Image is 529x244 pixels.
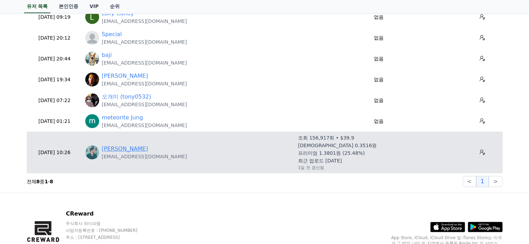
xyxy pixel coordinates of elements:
[30,55,80,62] p: [DATE] 20:44
[30,118,80,125] p: [DATE] 01:21
[298,34,460,42] p: 없음
[102,30,122,39] a: Special
[2,195,46,212] a: Home
[102,18,187,25] p: [EMAIL_ADDRESS][DOMAIN_NAME]
[102,72,148,80] a: [PERSON_NAME]
[489,176,502,187] button: >
[102,153,187,160] p: [EMAIL_ADDRESS][DOMAIN_NAME]
[102,101,187,108] p: [EMAIL_ADDRESS][DOMAIN_NAME]
[102,93,151,101] a: 오개미 (tony0532)
[102,59,187,66] p: [EMAIL_ADDRESS][DOMAIN_NAME]
[463,176,476,187] button: <
[66,228,188,233] p: 사업자등록번호 : [PHONE_NUMBER]
[30,14,80,21] p: [DATE] 09:19
[298,134,354,141] p: 조회 156,917회 • $39.9
[102,39,187,45] p: [EMAIL_ADDRESS][DOMAIN_NAME]
[27,178,53,185] p: 전체 중 -
[37,179,40,184] strong: 8
[298,150,365,157] p: 프리미엄 1.3801원 (25.48%)
[476,176,489,187] button: 1
[45,179,48,184] strong: 1
[102,113,143,122] a: meteorite Jung
[85,73,99,86] img: https://lh3.googleusercontent.com/a/ACg8ocJNtUrJAHSr34iCMYeFgsVnXpaDNqVrD3_8fNzRCOiSXKzvHBa9=s96-c
[85,52,99,66] img: https://lh3.googleusercontent.com/a/ACg8ocJxN7HAA6CdzKVk9nI44G6mMwI4nG8aCYAPFSNcqVwoDuhRHjc=s96-c
[85,114,99,128] img: https://lh3.googleusercontent.com/a/ACg8ocIo6qaF1RwUkoXrT94PlbmwgOjIIkqCsVGhAFVzLW33ZwB6Qw8N=s96-c
[102,80,187,87] p: [EMAIL_ADDRESS][DOMAIN_NAME]
[30,76,80,83] p: [DATE] 19:34
[103,205,120,211] span: Settings
[30,149,80,156] p: [DATE] 10:26
[50,179,53,184] strong: 8
[298,157,342,164] p: 최근 업로드 [DATE]
[298,14,460,21] p: 없음
[46,195,90,212] a: Messages
[85,10,99,24] img: https://lh3.googleusercontent.com/a/ACg8ocKSBBhMcsx1V1pvlDwU-KofMmFsltGSbeVSzyhrDJxQe-NCUw=s96-c
[298,165,324,170] p: 1일 전 갱신됨
[66,235,188,240] p: 주소 : [STREET_ADDRESS]
[85,93,99,107] img: https://lh3.googleusercontent.com/a/ACg8ocIeExUytLPm-LEjzLiifZ3xa-7KHWhrfEaD8ex4rT8LQxZFLXXY=s96-c
[102,122,187,129] p: [EMAIL_ADDRESS][DOMAIN_NAME]
[66,210,188,218] p: CReward
[102,145,148,153] a: [PERSON_NAME]
[298,118,460,125] p: 없음
[298,142,377,149] p: [DEMOGRAPHIC_DATA] 0.3516원
[102,9,134,18] a: Lolly Candy
[298,97,460,104] p: 없음
[58,205,78,211] span: Messages
[30,97,80,104] p: [DATE] 07:22
[90,195,134,212] a: Settings
[298,76,460,83] p: 없음
[102,51,112,59] a: baji
[66,221,188,226] p: 주식회사 와이피랩
[85,31,99,45] img: profile_blank.webp
[298,55,460,62] p: 없음
[18,205,30,211] span: Home
[30,34,80,42] p: [DATE] 20:12
[85,145,99,159] img: https://lh3.googleusercontent.com/a/ACg8ocLvMi4oIqoBad7wrHa9QHXPHNHYYkW9v5RsHZT2r3h1-0ZX5uk=s96-c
